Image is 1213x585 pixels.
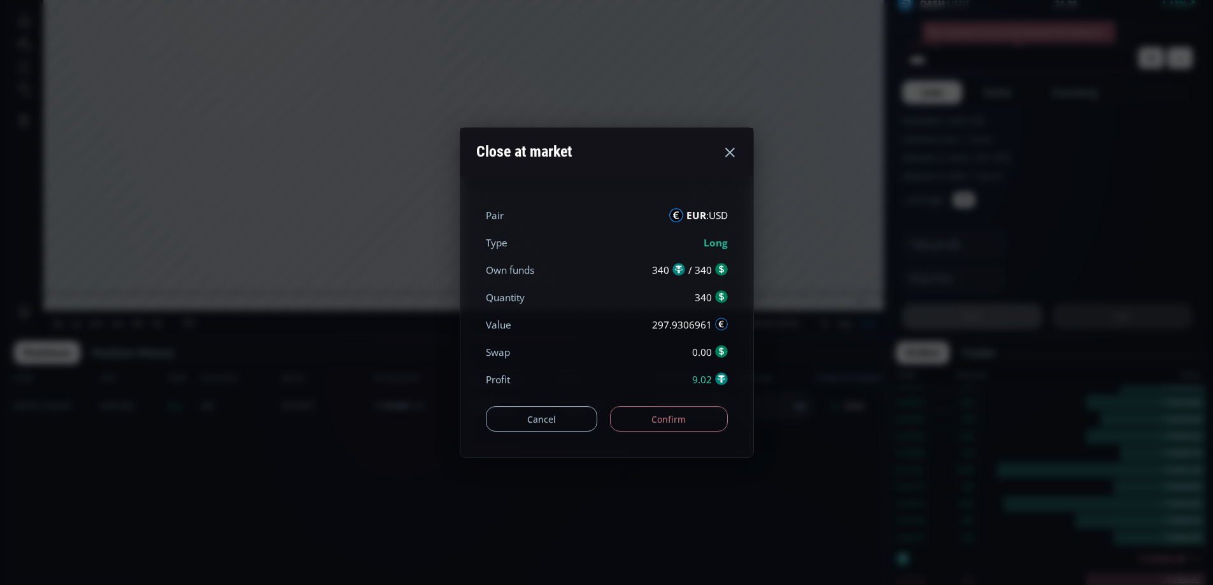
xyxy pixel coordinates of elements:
span: 15:49:55 (UTC) [731,558,792,568]
div: Value [486,318,511,332]
div: Compare [171,7,208,17]
div: C [300,31,306,41]
div: auto [852,558,869,568]
b: Long [704,236,728,250]
div: Close at market [476,136,572,168]
div:  [11,170,22,182]
span: :USD [686,208,728,223]
div: 111998.80 [159,31,198,41]
div: 9.715K [74,46,100,55]
div: BTC [41,29,62,41]
div: 340 / 340 [652,263,728,278]
div: log [831,558,843,568]
div: Indicators [238,7,276,17]
div: Go to [171,551,191,575]
div: Toggle Auto Scale [848,551,874,575]
div: 5d [125,558,136,568]
div: 297.9306961 [652,318,728,332]
div: Type [486,236,507,250]
div: 5y [46,558,55,568]
div: H [202,31,208,41]
div: D [108,7,115,17]
div: 1d [144,558,154,568]
div: 1D [62,29,82,41]
div: 113890.00 [208,31,247,41]
div: Pair [486,208,504,223]
div: Toggle Percentage [809,551,826,575]
div: Bitcoin [82,29,120,41]
div: 3m [83,558,95,568]
div: Volume [41,46,69,55]
div: 113560.68 [306,31,345,41]
div: 111042.66 [257,31,295,41]
div: 1m [104,558,116,568]
div: L [252,31,257,41]
div: Hide Drawings Toolbar [29,521,35,539]
b: EUR [686,209,706,222]
div: 340 [695,290,728,305]
div: O [152,31,159,41]
button: Confirm [610,406,728,432]
button: 15:49:55 (UTC) [727,551,797,575]
div: 1y [64,558,74,568]
button: Cancel [486,406,598,432]
div: Quantity [486,290,525,305]
div: Toggle Log Scale [826,551,848,575]
div: 0.00 [692,345,728,360]
div: Market open [130,29,141,41]
div: Profit [486,372,510,387]
div: 9.02 [692,372,728,387]
div: +1561.88 (+1.39%) [349,31,420,41]
div: Swap [486,345,510,360]
div: Own funds [486,263,534,278]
